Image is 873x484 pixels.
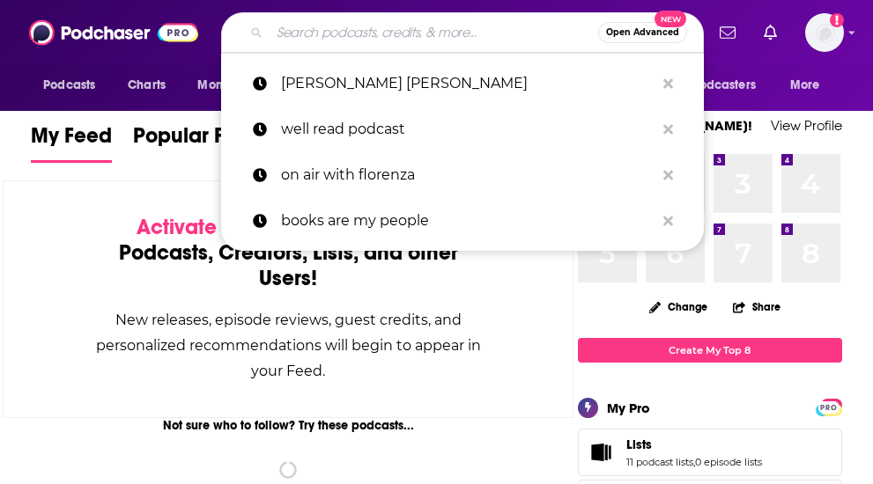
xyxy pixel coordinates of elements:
span: Logged in as eringalloway [805,13,844,52]
a: Popular Feed [133,122,262,163]
span: For Podcasters [671,73,756,98]
div: by following Podcasts, Creators, Lists, and other Users! [92,215,485,291]
span: Podcasts [43,73,95,98]
p: ashley herring blake [281,61,655,106]
a: 11 podcast lists [626,456,693,468]
span: Charts [128,73,166,98]
img: Podchaser - Follow, Share and Rate Podcasts [29,16,198,49]
div: New releases, episode reviews, guest credits, and personalized recommendations will begin to appe... [92,307,485,384]
button: Open AdvancedNew [598,22,687,43]
button: Show profile menu [805,13,844,52]
span: More [790,73,820,98]
button: open menu [778,69,842,102]
a: Lists [626,436,762,452]
a: PRO [818,400,840,413]
p: well read podcast [281,106,655,152]
a: My Feed [31,122,112,163]
span: Lists [578,429,842,476]
svg: Add a profile image [830,13,844,27]
input: Search podcasts, credits, & more... [270,18,598,47]
a: well read podcast [221,106,704,152]
p: books are my people [281,198,655,244]
span: PRO [818,401,840,414]
span: Open Advanced [606,28,679,37]
p: on air with florenza [281,152,655,198]
a: Charts [116,69,176,102]
img: User Profile [805,13,844,52]
a: on air with florenza [221,152,704,198]
a: Show notifications dropdown [713,18,743,48]
a: Create My Top 8 [578,338,842,362]
div: Search podcasts, credits, & more... [221,12,704,53]
button: Change [639,296,718,318]
button: open menu [185,69,283,102]
span: Lists [626,436,652,452]
a: [PERSON_NAME] [PERSON_NAME] [221,61,704,106]
span: Activate your Feed [137,214,317,240]
a: View Profile [771,117,842,134]
span: Popular Feed [133,122,262,159]
span: Monitoring [197,73,260,98]
button: open menu [660,69,781,102]
span: , [693,456,695,468]
a: Lists [584,440,619,465]
span: My Feed [31,122,112,159]
div: My Pro [607,400,650,416]
button: Share [732,290,781,324]
div: Not sure who to follow? Try these podcasts... [3,418,573,433]
a: Show notifications dropdown [757,18,784,48]
a: 0 episode lists [695,456,762,468]
button: open menu [31,69,118,102]
span: New [655,11,686,27]
a: books are my people [221,198,704,244]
